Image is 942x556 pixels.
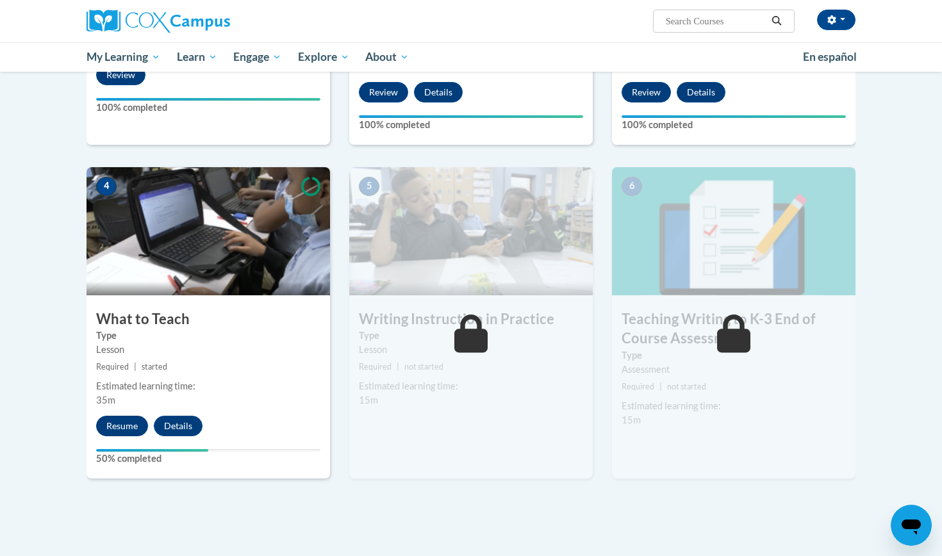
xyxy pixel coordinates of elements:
h3: Writing Instruction in Practice [349,309,593,329]
h3: Teaching Writing to K-3 End of Course Assessment [612,309,855,349]
div: Your progress [359,115,583,118]
span: My Learning [87,49,160,65]
label: 100% completed [622,118,846,132]
span: About [365,49,409,65]
button: Review [622,82,671,102]
div: Estimated learning time: [622,399,846,413]
span: Required [96,362,129,372]
span: started [142,362,167,372]
span: 6 [622,177,642,196]
h3: What to Teach [87,309,330,329]
span: Engage [233,49,281,65]
label: Type [96,329,320,343]
label: 100% completed [359,118,583,132]
label: Type [622,348,846,363]
span: 15m [622,414,641,425]
span: not started [404,362,443,372]
a: En español [795,44,865,70]
a: Engage [225,42,290,72]
a: Cox Campus [87,10,330,33]
span: Required [622,382,654,391]
a: About [358,42,418,72]
a: My Learning [78,42,169,72]
button: Review [359,82,408,102]
label: 50% completed [96,452,320,466]
img: Cox Campus [87,10,230,33]
div: Lesson [359,343,583,357]
div: Estimated learning time: [96,379,320,393]
img: Course Image [612,167,855,295]
span: | [134,362,136,372]
button: Resume [96,416,148,436]
button: Details [154,416,202,436]
button: Account Settings [817,10,855,30]
span: 15m [359,395,378,405]
button: Details [677,82,725,102]
span: | [659,382,662,391]
button: Details [414,82,463,102]
div: Your progress [96,98,320,101]
span: Explore [298,49,349,65]
label: Type [359,329,583,343]
span: En español [803,50,857,63]
span: not started [667,382,706,391]
a: Learn [169,42,226,72]
span: 4 [96,177,117,196]
button: Search [767,13,786,29]
span: | [397,362,399,372]
span: 35m [96,395,115,405]
span: Required [359,362,392,372]
img: Course Image [87,167,330,295]
div: Main menu [67,42,875,72]
div: Your progress [622,115,846,118]
label: 100% completed [96,101,320,115]
a: Explore [290,42,358,72]
span: 5 [359,177,379,196]
div: Assessment [622,363,846,377]
span: Learn [177,49,217,65]
img: Course Image [349,167,593,295]
button: Review [96,65,145,85]
div: Lesson [96,343,320,357]
div: Your progress [96,449,208,452]
input: Search Courses [665,13,767,29]
iframe: Button to launch messaging window [891,505,932,546]
div: Estimated learning time: [359,379,583,393]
